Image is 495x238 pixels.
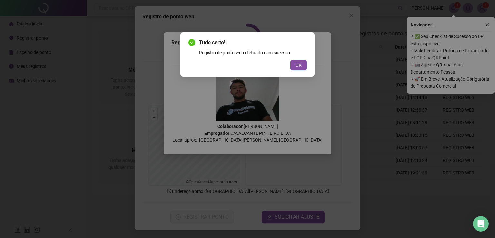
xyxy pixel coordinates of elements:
[199,49,307,56] div: Registro de ponto web efetuado com sucesso.
[188,39,195,46] span: check-circle
[296,62,302,69] span: OK
[199,39,307,46] span: Tudo certo!
[473,216,489,232] div: Open Intercom Messenger
[290,60,307,70] button: OK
